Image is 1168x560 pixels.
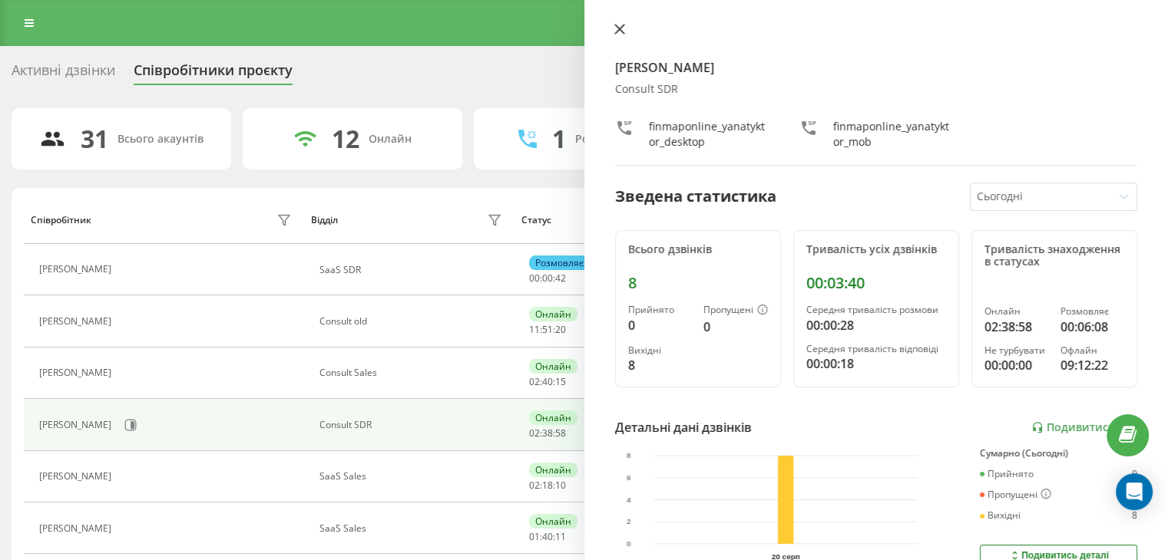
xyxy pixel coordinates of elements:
[369,133,412,146] div: Онлайн
[529,530,540,543] span: 01
[627,473,631,482] text: 6
[1132,469,1137,479] div: 0
[311,215,338,226] div: Відділ
[984,345,1048,356] div: Не турбувати
[12,62,115,86] div: Активні дзвінки
[833,119,953,150] div: finmaponline_yanatyktor_mob
[555,323,566,336] span: 20
[628,274,768,292] div: 8
[39,471,115,482] div: [PERSON_NAME]
[555,375,566,388] span: 15
[529,532,566,542] div: : :
[529,377,566,387] div: : :
[31,215,91,226] div: Співробітник
[627,539,631,548] text: 0
[319,471,506,482] div: SaaS Sales
[521,215,551,226] div: Статус
[984,356,1048,374] div: 00:00:00
[542,323,553,336] span: 51
[1116,473,1153,510] div: Open Intercom Messenger
[628,356,691,374] div: 8
[806,316,946,334] div: 00:00:28
[39,420,115,430] div: [PERSON_NAME]
[984,318,1048,336] div: 02:38:58
[552,124,566,153] div: 1
[980,510,1021,521] div: Вихідні
[39,264,115,275] div: [PERSON_NAME]
[806,354,946,373] div: 00:00:18
[555,427,566,440] span: 58
[806,344,946,354] div: Середня тривалість відповіді
[529,463,577,477] div: Онлайн
[319,367,506,378] div: Consult Sales
[1060,356,1124,374] div: 09:12:22
[980,469,1034,479] div: Прийнято
[529,514,577,529] div: Онлайн
[575,133,650,146] div: Розмовляють
[806,305,946,315] div: Середня тривалість розмови
[555,272,566,285] span: 42
[529,323,540,336] span: 11
[529,375,540,388] span: 02
[1060,306,1124,317] div: Розмовляє
[1060,345,1124,356] div: Офлайн
[134,62,293,86] div: Співробітники проєкту
[319,265,506,275] div: SaaS SDR
[703,305,768,317] div: Пропущені
[39,367,115,378] div: [PERSON_NAME]
[627,496,631,504] text: 4
[980,489,1051,501] div: Пропущені
[529,427,540,440] span: 02
[1060,318,1124,336] div: 00:06:08
[980,448,1137,459] div: Сумарно (Сьогодні)
[627,451,631,460] text: 8
[117,133,203,146] div: Всього акаунтів
[628,316,691,334] div: 0
[615,58,1138,77] h4: [PERSON_NAME]
[542,427,553,440] span: 38
[1132,510,1137,521] div: 8
[806,243,946,256] div: Тривалість усіх дзвінків
[806,274,946,292] div: 00:03:40
[529,307,577,321] div: Онлайн
[627,518,631,526] text: 2
[628,243,768,256] div: Всього дзвінків
[984,243,1124,269] div: Тривалість знаходження в статусах
[529,359,577,374] div: Онлайн
[319,316,506,327] div: Consult old
[542,479,553,492] span: 18
[542,272,553,285] span: 00
[628,345,691,356] div: Вихідні
[555,479,566,492] span: 10
[39,316,115,327] div: [PERSON_NAME]
[984,306,1048,317] div: Онлайн
[529,480,566,491] div: : :
[628,305,691,315] div: Прийнято
[1031,421,1137,434] a: Подивитись звіт
[529,324,566,335] div: : :
[529,255,590,270] div: Розмовляє
[319,420,506,430] div: Consult SDR
[703,318,768,336] div: 0
[542,375,553,388] span: 40
[615,185,776,208] div: Зведена статистика
[555,530,566,543] span: 11
[529,479,540,492] span: 02
[649,119,769,150] div: finmaponline_yanatyktor_desktop
[81,124,108,153] div: 31
[39,523,115,534] div: [PERSON_NAME]
[319,523,506,534] div: SaaS Sales
[529,410,577,425] div: Онлайн
[529,272,540,285] span: 00
[529,273,566,284] div: : :
[332,124,359,153] div: 12
[529,428,566,439] div: : :
[542,530,553,543] span: 40
[615,418,752,436] div: Детальні дані дзвінків
[615,83,1138,96] div: Consult SDR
